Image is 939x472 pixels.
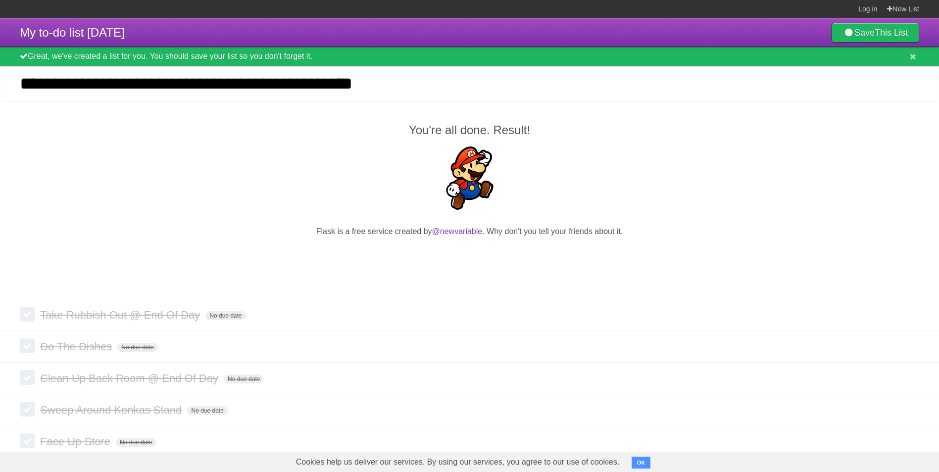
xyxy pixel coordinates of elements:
p: Flask is a free service created by . Why don't you tell your friends about it. [20,226,919,237]
a: SaveThis List [832,23,919,43]
label: Done [20,370,35,385]
span: Face Up Store [40,435,113,448]
span: Sweep Around Konkas Stand [40,404,184,416]
b: This List [875,28,908,38]
iframe: X Post Button [452,250,488,264]
span: Clean Up Back Room @ End Of Day [40,372,221,384]
h2: You're all done. Result! [20,121,919,139]
span: No due date [117,343,157,352]
span: No due date [224,375,264,383]
span: No due date [116,438,156,447]
label: Done [20,338,35,353]
span: Take Rubbish Out @ End Of Day [40,309,202,321]
button: OK [632,457,651,469]
label: Done [20,402,35,417]
img: Super Mario [438,146,501,210]
span: No due date [205,311,246,320]
label: Done [20,307,35,322]
span: My to-do list [DATE] [20,26,125,39]
a: @newvariable [432,227,483,236]
span: No due date [187,406,227,415]
label: Done [20,433,35,448]
span: Cookies help us deliver our services. By using our services, you agree to our use of cookies. [286,452,630,472]
span: Do The Dishes [40,340,114,353]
